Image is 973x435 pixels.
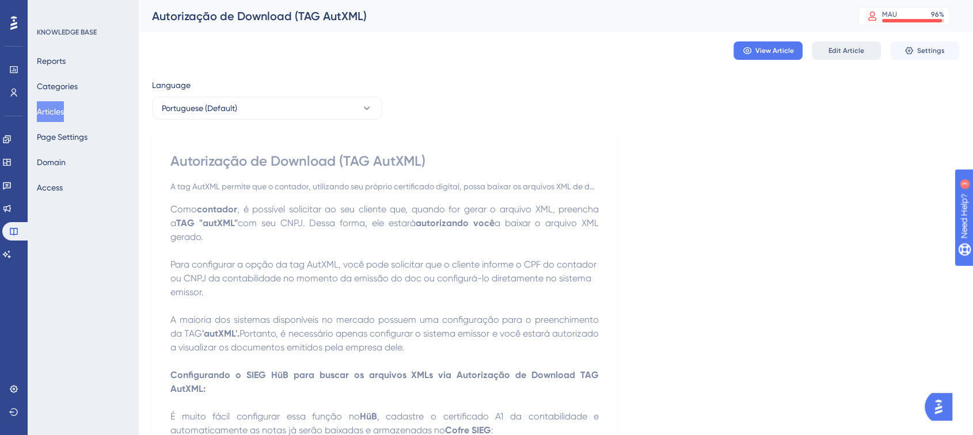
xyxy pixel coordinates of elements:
strong: HüB [360,411,377,422]
strong: contador [197,204,237,215]
div: Autorização de Download (TAG AutXML) [152,8,829,24]
span: É muito fácil configurar essa função no [170,411,360,422]
span: A maioria dos sistemas disponíveis no mercado possuem uma configuração para o preenchimento da TAG [170,314,601,339]
span: Como [170,204,197,215]
button: Access [37,177,63,198]
button: Page Settings [37,127,88,147]
span: com seu CNPJ. Dessa forma, ele estará [238,217,416,228]
div: 3 [80,6,83,15]
div: Autorização de Download (TAG AutXML) [170,152,599,170]
strong: TAG "autXML" [176,217,238,228]
div: KNOWLEDGE BASE [37,28,97,37]
span: , é possível solicitar ao seu cliente que, quando for gerar o arquivo XML, preencha a [170,204,601,228]
span: Para configurar a opção da tag AutXML, você pode solicitar que o cliente informe o CPF do contado... [170,259,599,297]
button: Reports [37,51,66,71]
button: Articles [37,101,64,122]
button: Categories [37,76,78,97]
div: A tag AutXML permite que o contador, utilizando seu próprio certificado digital, possa baixar os ... [170,180,599,193]
span: Portuguese (Default) [162,101,237,115]
span: Settings [917,46,945,55]
button: View Article [733,41,803,60]
span: Portanto, é necessário apenas configurar o sistema emissor e você estará autorizado a visualizar ... [170,328,601,353]
button: Domain [37,152,66,173]
strong: autorizando você [416,217,495,228]
div: 96 % [931,10,944,19]
button: Portuguese (Default) [152,97,382,120]
button: Edit Article [812,41,881,60]
span: View Article [755,46,794,55]
strong: 'autXML'. [202,328,240,339]
div: MAU [882,10,897,19]
button: Settings [890,41,959,60]
span: Language [152,78,191,92]
span: Edit Article [828,46,864,55]
strong: Configurando o SIEG HüB para buscar os arquivos XMLs via Autorização de Download TAG AutXML: [170,369,601,394]
iframe: UserGuiding AI Assistant Launcher [925,390,959,424]
span: Need Help? [27,3,72,17]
